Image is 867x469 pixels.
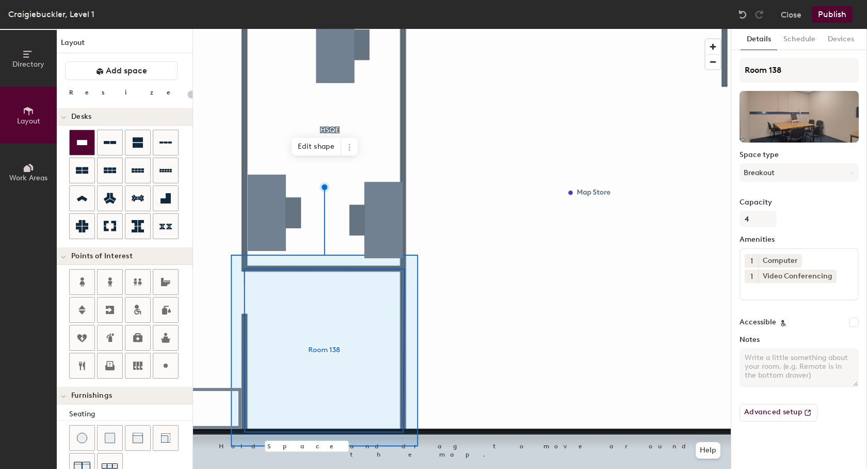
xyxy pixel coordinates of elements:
span: Add space [106,66,147,76]
label: Accessible [740,318,776,326]
button: Couch (middle) [125,425,151,451]
button: Schedule [777,29,822,50]
button: Cushion [97,425,123,451]
img: Redo [754,9,764,20]
button: Stool [69,425,95,451]
div: Video Conferencing [758,270,837,283]
img: The space named Room 138 [740,91,859,143]
img: Couch (middle) [133,433,143,443]
label: Space type [740,151,859,159]
div: Resize [69,88,183,97]
button: Breakout [740,163,859,182]
button: Add space [65,61,178,80]
button: 1 [745,270,758,283]
img: Couch (corner) [160,433,171,443]
label: Notes [740,336,859,344]
label: Capacity [740,198,859,207]
span: Desks [71,113,91,121]
span: Work Areas [9,174,47,182]
img: Stool [77,433,87,443]
img: Undo [737,9,748,20]
span: Layout [17,117,40,126]
label: Amenities [740,236,859,244]
span: Furnishings [71,392,112,400]
span: Points of Interest [71,252,133,260]
button: Details [741,29,777,50]
span: 1 [750,256,753,267]
button: Couch (corner) [153,425,179,451]
button: Advanced setup [740,404,817,421]
h1: Layout [57,37,192,53]
button: Devices [822,29,860,50]
button: Help [696,442,720,459]
div: Computer [758,254,802,268]
div: Seating [69,409,192,420]
button: Publish [812,6,853,23]
span: Edit shape [292,138,341,155]
span: 1 [750,271,753,282]
button: 1 [745,254,758,268]
div: Craigiebuckler, Level 1 [8,8,94,21]
img: Cushion [105,433,115,443]
button: Close [781,6,801,23]
span: Directory [12,60,44,69]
